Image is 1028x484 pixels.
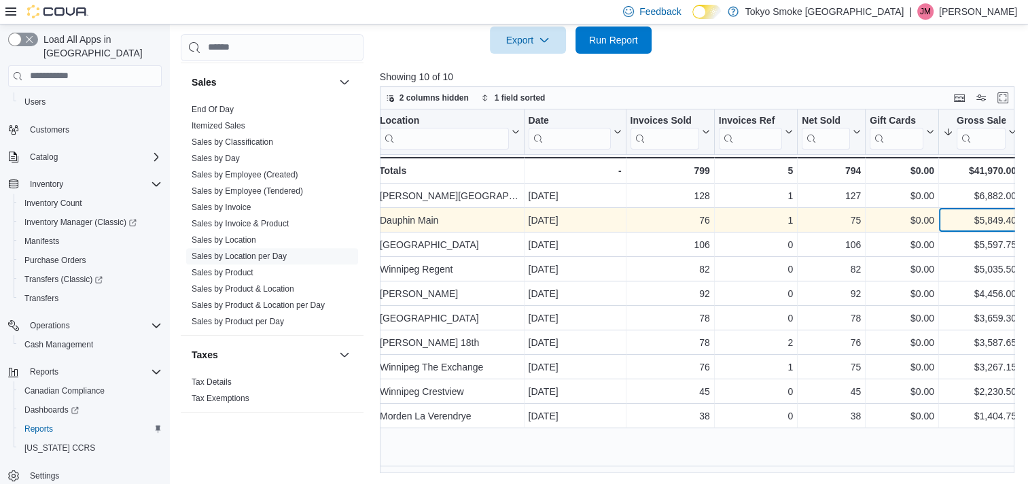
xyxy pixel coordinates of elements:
[719,114,782,149] div: Invoices Ref
[380,90,474,106] button: 2 columns hidden
[19,252,162,269] span: Purchase Orders
[528,188,621,204] div: [DATE]
[943,334,1016,351] div: $3,587.65
[192,348,218,362] h3: Taxes
[575,27,652,54] button: Run Report
[192,104,234,115] span: End Of Day
[24,317,162,334] span: Operations
[24,423,53,434] span: Reports
[870,408,934,424] div: $0.00
[719,261,793,277] div: 0
[630,114,698,149] div: Invoices Sold
[192,137,273,148] span: Sales by Classification
[192,170,298,179] a: Sales by Employee (Created)
[24,339,93,350] span: Cash Management
[19,233,162,249] span: Manifests
[14,92,167,111] button: Users
[870,114,923,127] div: Gift Cards
[14,270,167,289] a: Transfers (Classic)
[181,101,364,335] div: Sales
[192,219,289,228] a: Sales by Invoice & Product
[719,162,793,179] div: 5
[192,169,298,180] span: Sales by Employee (Created)
[3,362,167,381] button: Reports
[14,232,167,251] button: Manifests
[19,252,92,269] a: Purchase Orders
[336,347,353,363] button: Taxes
[380,188,520,204] div: [PERSON_NAME][GEOGRAPHIC_DATA]
[995,90,1011,106] button: Enter fullscreen
[24,274,103,285] span: Transfers (Classic)
[192,284,294,294] a: Sales by Product & Location
[380,261,520,277] div: Winnipeg Regent
[192,75,334,89] button: Sales
[630,310,709,326] div: 78
[943,408,1016,424] div: $1,404.75
[630,114,709,149] button: Invoices Sold
[24,97,46,107] span: Users
[14,381,167,400] button: Canadian Compliance
[870,114,923,149] div: Gift Card Sales
[528,114,610,149] div: Date
[917,3,934,20] div: Jordan McKay
[802,212,861,228] div: 75
[192,105,234,114] a: End Of Day
[24,255,86,266] span: Purchase Orders
[24,364,162,380] span: Reports
[719,334,793,351] div: 2
[24,149,162,165] span: Catalog
[380,408,520,424] div: Morden La Verendrye
[870,383,934,400] div: $0.00
[24,236,59,247] span: Manifests
[630,286,709,302] div: 92
[19,195,88,211] a: Inventory Count
[692,5,721,19] input: Dark Mode
[719,237,793,253] div: 0
[528,237,621,253] div: [DATE]
[30,179,63,190] span: Inventory
[3,148,167,167] button: Catalog
[380,114,509,127] div: Location
[630,237,709,253] div: 106
[528,359,621,375] div: [DATE]
[802,237,861,253] div: 106
[19,383,110,399] a: Canadian Compliance
[24,317,75,334] button: Operations
[19,421,162,437] span: Reports
[870,310,934,326] div: $0.00
[19,214,162,230] span: Inventory Manager (Classic)
[192,317,284,326] a: Sales by Product per Day
[943,114,1016,149] button: Gross Sales
[181,374,364,412] div: Taxes
[192,377,232,387] span: Tax Details
[24,293,58,304] span: Transfers
[379,162,520,179] div: Totals
[14,251,167,270] button: Purchase Orders
[19,94,51,110] a: Users
[192,394,249,403] a: Tax Exemptions
[973,90,989,106] button: Display options
[19,336,162,353] span: Cash Management
[19,440,101,456] a: [US_STATE] CCRS
[870,334,934,351] div: $0.00
[943,310,1016,326] div: $3,659.30
[30,470,59,481] span: Settings
[24,468,65,484] a: Settings
[192,186,303,196] a: Sales by Employee (Tendered)
[870,359,934,375] div: $0.00
[920,3,931,20] span: JM
[336,74,353,90] button: Sales
[192,121,245,131] a: Itemized Sales
[30,152,58,162] span: Catalog
[24,198,82,209] span: Inventory Count
[24,176,162,192] span: Inventory
[19,290,64,307] a: Transfers
[802,114,861,149] button: Net Sold
[802,114,850,149] div: Net Sold
[745,3,904,20] p: Tokyo Smoke [GEOGRAPHIC_DATA]
[719,408,793,424] div: 0
[943,261,1016,277] div: $5,035.50
[630,408,709,424] div: 38
[14,335,167,354] button: Cash Management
